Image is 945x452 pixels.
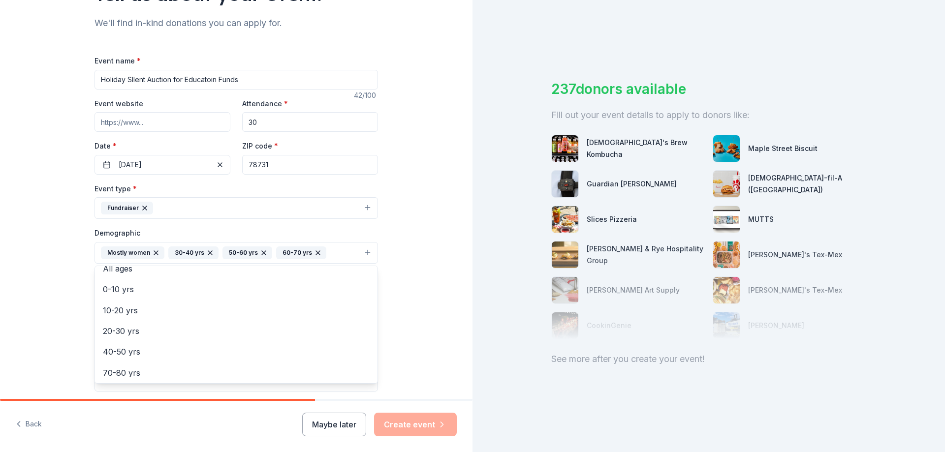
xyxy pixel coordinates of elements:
span: 20-30 yrs [103,325,370,337]
div: Mostly women [101,246,164,259]
button: Mostly women30-40 yrs50-60 yrs60-70 yrs [94,242,378,264]
div: 60-70 yrs [276,246,326,259]
span: 70-80 yrs [103,366,370,379]
div: Mostly women30-40 yrs50-60 yrs60-70 yrs [94,266,378,384]
span: 40-50 yrs [103,345,370,358]
span: All ages [103,262,370,275]
div: 50-60 yrs [222,246,272,259]
div: 30-40 yrs [168,246,219,259]
span: 0-10 yrs [103,283,370,296]
span: 10-20 yrs [103,304,370,317]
